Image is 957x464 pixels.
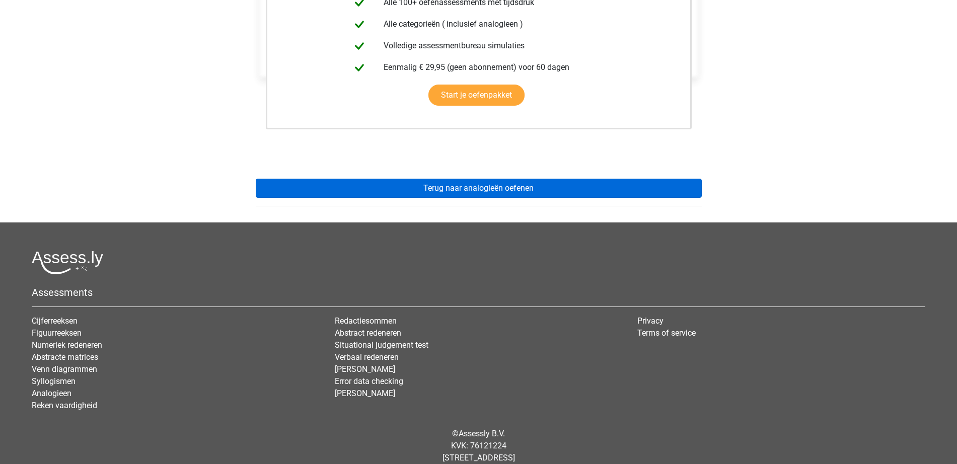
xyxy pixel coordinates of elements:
[32,401,97,410] a: Reken vaardigheid
[32,376,76,386] a: Syllogismen
[32,316,78,326] a: Cijferreeksen
[335,389,395,398] a: [PERSON_NAME]
[335,352,399,362] a: Verbaal redeneren
[32,286,925,298] h5: Assessments
[256,179,702,198] a: Terug naar analogieën oefenen
[335,364,395,374] a: [PERSON_NAME]
[32,328,82,338] a: Figuurreeksen
[32,340,102,350] a: Numeriek redeneren
[459,429,505,438] a: Assessly B.V.
[32,364,97,374] a: Venn diagrammen
[428,85,525,106] a: Start je oefenpakket
[335,376,403,386] a: Error data checking
[32,251,103,274] img: Assessly logo
[637,328,696,338] a: Terms of service
[32,389,71,398] a: Analogieen
[637,316,664,326] a: Privacy
[335,340,428,350] a: Situational judgement test
[335,316,397,326] a: Redactiesommen
[335,328,401,338] a: Abstract redeneren
[32,352,98,362] a: Abstracte matrices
